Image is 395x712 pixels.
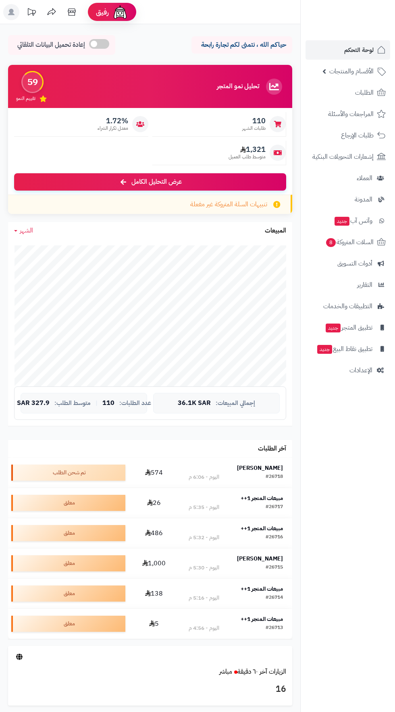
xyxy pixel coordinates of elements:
span: متوسط الطلب: [54,400,91,407]
a: المراجعات والأسئلة [306,104,390,124]
h3: 16 [14,683,286,696]
div: معلق [11,525,125,541]
a: أدوات التسويق [306,254,390,273]
strong: [PERSON_NAME] [237,464,283,472]
span: الشهر [20,226,33,235]
a: عرض التحليل الكامل [14,173,286,191]
span: 36.1K SAR [178,400,211,407]
td: 486 [129,518,179,548]
a: تطبيق نقاط البيعجديد [306,339,390,359]
div: اليوم - 6:06 م [189,473,219,481]
span: الأقسام والمنتجات [329,66,374,77]
span: تطبيق المتجر [325,322,372,333]
h3: المبيعات [265,227,286,235]
strong: مبيعات المتجر 1++ [241,585,283,593]
span: جديد [317,345,332,354]
a: الشهر [14,226,33,235]
img: logo-2.png [340,19,387,35]
a: العملاء [306,168,390,188]
span: عرض التحليل الكامل [131,177,182,187]
span: طلبات الشهر [242,125,266,132]
div: معلق [11,495,125,511]
a: وآتس آبجديد [306,211,390,230]
span: إشعارات التحويلات البنكية [312,151,374,162]
span: لوحة التحكم [344,44,374,56]
a: السلات المتروكة8 [306,232,390,252]
div: #26715 [266,564,283,572]
div: اليوم - 5:35 م [189,503,219,511]
a: إشعارات التحويلات البنكية [306,147,390,166]
td: 1,000 [129,548,179,578]
span: تقييم النمو [16,95,35,102]
h3: تحليل نمو المتجر [217,83,259,90]
p: حياكم الله ، نتمنى لكم تجارة رابحة [197,40,286,50]
img: ai-face.png [112,4,128,20]
div: اليوم - 4:56 م [189,624,219,632]
div: اليوم - 5:32 م [189,533,219,542]
div: #26714 [266,594,283,602]
td: 5 [129,609,179,639]
span: المراجعات والأسئلة [328,108,374,120]
span: أدوات التسويق [337,258,372,269]
a: التقارير [306,275,390,295]
span: جديد [326,324,341,332]
span: 110 [102,400,114,407]
div: #26713 [266,624,283,632]
span: 327.9 SAR [17,400,50,407]
span: وآتس آب [334,215,372,226]
td: 26 [129,488,179,518]
div: #26716 [266,533,283,542]
span: المدونة [355,194,372,205]
a: طلبات الإرجاع [306,126,390,145]
span: معدل تكرار الشراء [98,125,128,132]
span: رفيق [96,7,109,17]
strong: مبيعات المتجر 1++ [241,615,283,623]
div: معلق [11,555,125,571]
strong: مبيعات المتجر 1++ [241,524,283,533]
a: لوحة التحكم [306,40,390,60]
a: الزيارات آخر ٦٠ دقيقةمباشر [219,667,286,677]
td: 574 [129,458,179,488]
span: إجمالي المبيعات: [216,400,255,407]
span: الطلبات [355,87,374,98]
span: 1,321 [229,145,266,154]
span: التطبيقات والخدمات [323,301,372,312]
span: السلات المتروكة [325,237,374,248]
span: متوسط طلب العميل [229,154,266,160]
span: العملاء [357,172,372,184]
div: معلق [11,585,125,602]
div: معلق [11,616,125,632]
span: 8 [326,238,336,247]
span: 1.72% [98,116,128,125]
span: عدد الطلبات: [119,400,151,407]
span: الإعدادات [349,365,372,376]
span: | [96,400,98,406]
small: مباشر [219,667,232,677]
span: طلبات الإرجاع [341,130,374,141]
h3: آخر الطلبات [258,445,286,453]
strong: مبيعات المتجر 1++ [241,494,283,502]
a: الطلبات [306,83,390,102]
a: التطبيقات والخدمات [306,297,390,316]
span: 110 [242,116,266,125]
a: المدونة [306,190,390,209]
div: تم شحن الطلب [11,465,125,481]
span: التقارير [357,279,372,291]
span: تنبيهات السلة المتروكة غير مفعلة [190,200,267,209]
div: اليوم - 5:30 م [189,564,219,572]
a: تطبيق المتجرجديد [306,318,390,337]
div: اليوم - 5:16 م [189,594,219,602]
td: 138 [129,579,179,608]
div: #26717 [266,503,283,511]
div: #26718 [266,473,283,481]
a: الإعدادات [306,361,390,380]
span: إعادة تحميل البيانات التلقائي [17,40,85,50]
span: جديد [335,217,349,226]
a: تحديثات المنصة [21,4,42,22]
span: تطبيق نقاط البيع [316,343,372,355]
strong: [PERSON_NAME] [237,554,283,563]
